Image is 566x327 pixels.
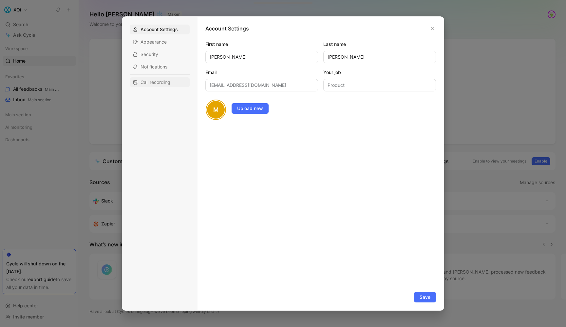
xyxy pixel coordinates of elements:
[130,49,190,59] div: Security
[323,68,436,76] label: Your job
[141,39,167,45] span: Appearance
[141,26,178,33] span: Account Settings
[323,40,436,48] label: Last name
[141,79,170,86] span: Call recording
[206,100,225,119] div: M
[130,25,190,34] div: Account Settings
[130,77,190,87] div: Call recording
[130,37,190,47] div: Appearance
[237,105,263,112] span: Upload new
[205,25,249,32] h1: Account Settings
[141,64,167,70] span: Notifications
[205,40,318,48] label: First name
[420,293,430,301] span: Save
[232,103,269,114] button: Upload new
[205,68,318,76] label: Email
[130,62,190,72] div: Notifications
[141,51,158,58] span: Security
[414,292,436,302] button: Save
